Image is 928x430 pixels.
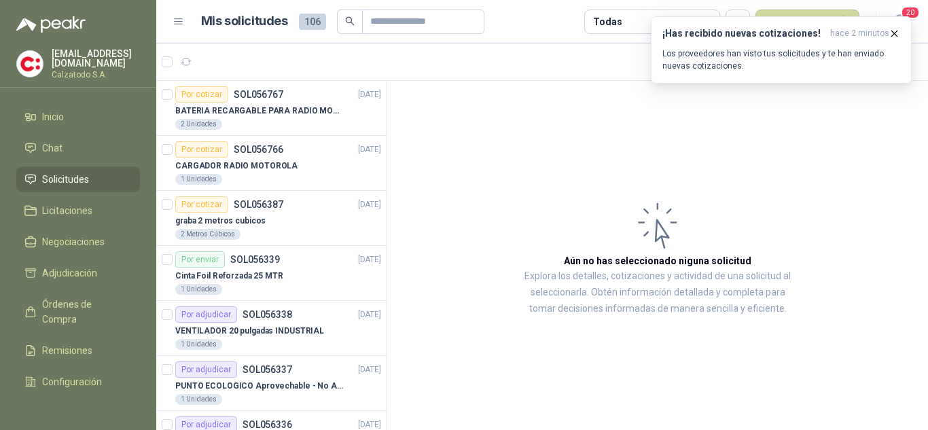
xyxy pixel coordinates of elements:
p: SOL056337 [243,365,292,374]
span: 20 [901,6,920,19]
p: graba 2 metros cubicos [175,215,266,228]
a: Configuración [16,369,140,395]
div: 1 Unidades [175,174,222,185]
p: [EMAIL_ADDRESS][DOMAIN_NAME] [52,49,140,68]
span: Solicitudes [42,172,89,187]
div: 1 Unidades [175,394,222,405]
div: Por cotizar [175,141,228,158]
span: Adjudicación [42,266,97,281]
button: ¡Has recibido nuevas cotizaciones!hace 2 minutos Los proveedores han visto tus solicitudes y te h... [651,16,912,84]
button: Nueva solicitud [755,10,859,34]
a: Chat [16,135,140,161]
span: 106 [299,14,326,30]
span: Negociaciones [42,234,105,249]
div: Por adjudicar [175,306,237,323]
span: hace 2 minutos [830,28,889,39]
div: Por cotizar [175,86,228,103]
p: Calzatodo S.A. [52,71,140,79]
a: Órdenes de Compra [16,291,140,332]
p: [DATE] [358,198,381,211]
span: Configuración [42,374,102,389]
div: 2 Metros Cúbicos [175,229,240,240]
p: PUNTO ECOLOGICO Aprovechable - No Aprovechable 20Litros Blanco - Negro [175,380,344,393]
div: Por enviar [175,251,225,268]
a: Solicitudes [16,166,140,192]
p: Cinta Foil Reforzada 25 MTR [175,270,283,283]
a: Negociaciones [16,229,140,255]
a: Por cotizarSOL056387[DATE] graba 2 metros cubicos2 Metros Cúbicos [156,191,387,246]
a: Remisiones [16,338,140,363]
a: Inicio [16,104,140,130]
div: 2 Unidades [175,119,222,130]
p: SOL056387 [234,200,283,209]
p: VENTILADOR 20 pulgadas INDUSTRIAL [175,325,324,338]
button: 20 [887,10,912,34]
span: Remisiones [42,343,92,358]
div: 1 Unidades [175,284,222,295]
span: Licitaciones [42,203,92,218]
p: [DATE] [358,253,381,266]
h3: ¡Has recibido nuevas cotizaciones! [662,28,825,39]
a: Por cotizarSOL056767[DATE] BATERIA RECARGABLE PARA RADIO MOTOROLA2 Unidades [156,81,387,136]
div: Todas [593,14,622,29]
p: SOL056767 [234,90,283,99]
div: 1 Unidades [175,339,222,350]
span: Chat [42,141,63,156]
a: Por cotizarSOL056766[DATE] CARGADOR RADIO MOTOROLA1 Unidades [156,136,387,191]
h3: Aún no has seleccionado niguna solicitud [564,253,751,268]
span: Inicio [42,109,64,124]
p: CARGADOR RADIO MOTOROLA [175,160,298,173]
span: Órdenes de Compra [42,297,127,327]
a: Por adjudicarSOL056337[DATE] PUNTO ECOLOGICO Aprovechable - No Aprovechable 20Litros Blanco - Neg... [156,356,387,411]
p: SOL056339 [230,255,280,264]
p: SOL056766 [234,145,283,154]
a: Por enviarSOL056339[DATE] Cinta Foil Reforzada 25 MTR1 Unidades [156,246,387,301]
p: SOL056336 [243,420,292,429]
p: SOL056338 [243,310,292,319]
img: Company Logo [17,51,43,77]
img: Logo peakr [16,16,86,33]
a: Licitaciones [16,198,140,223]
p: [DATE] [358,143,381,156]
p: [DATE] [358,363,381,376]
p: Explora los detalles, cotizaciones y actividad de una solicitud al seleccionarla. Obtén informaci... [523,268,792,317]
div: Por cotizar [175,196,228,213]
a: Adjudicación [16,260,140,286]
p: [DATE] [358,308,381,321]
p: BATERIA RECARGABLE PARA RADIO MOTOROLA [175,105,344,118]
span: search [345,16,355,26]
div: Por adjudicar [175,361,237,378]
a: Por adjudicarSOL056338[DATE] VENTILADOR 20 pulgadas INDUSTRIAL1 Unidades [156,301,387,356]
p: Los proveedores han visto tus solicitudes y te han enviado nuevas cotizaciones. [662,48,900,72]
h1: Mis solicitudes [201,12,288,31]
p: [DATE] [358,88,381,101]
